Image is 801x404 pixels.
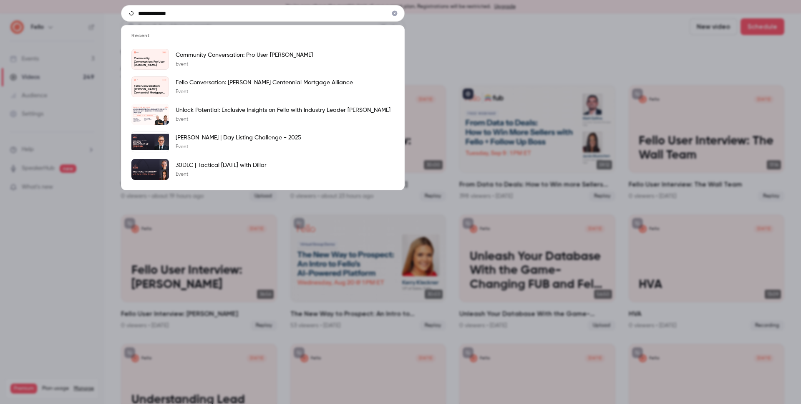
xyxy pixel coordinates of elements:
li: Recent [121,32,404,45]
img: 30DLC | Tactical Thursday with Dillar [131,159,169,180]
p: Event [176,116,390,123]
p: Community Conversation: Pro User [PERSON_NAME] [176,51,313,59]
p: Event [176,144,301,150]
p: [PERSON_NAME] | Day Listing Challenge - 2025 [176,134,301,142]
img: Community Conversation: Pro User Jamie Williams [134,51,136,53]
img: Fello Conversation: Mack Humphrey Centennial Mortgage Alliance [134,79,136,81]
span: [DATE] [162,51,166,53]
p: Event [176,61,313,68]
img: Unlock Potential: Exclusive Insights on Fello with Industry Leader Jack Lehr [131,104,169,125]
p: Event [176,171,267,178]
p: Fello Conversation: [PERSON_NAME] Centennial Mortgage Alliance [176,78,353,87]
p: Event [176,88,353,95]
p: 30DLC | Tactical [DATE] with Dillar [176,161,267,169]
p: Fello [136,52,139,53]
img: Tom Ferry | Day Listing Challenge - 2025 [131,131,169,152]
p: Fello Conversation: [PERSON_NAME] Centennial Mortgage Alliance [134,85,166,95]
p: Community Conversation: Pro User [PERSON_NAME] [134,57,166,67]
button: Clear [388,7,401,20]
span: [DATE] [162,79,166,81]
p: Unlock Potential: Exclusive Insights on Fello with Industry Leader [PERSON_NAME] [176,106,390,114]
p: Fello [136,79,139,81]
